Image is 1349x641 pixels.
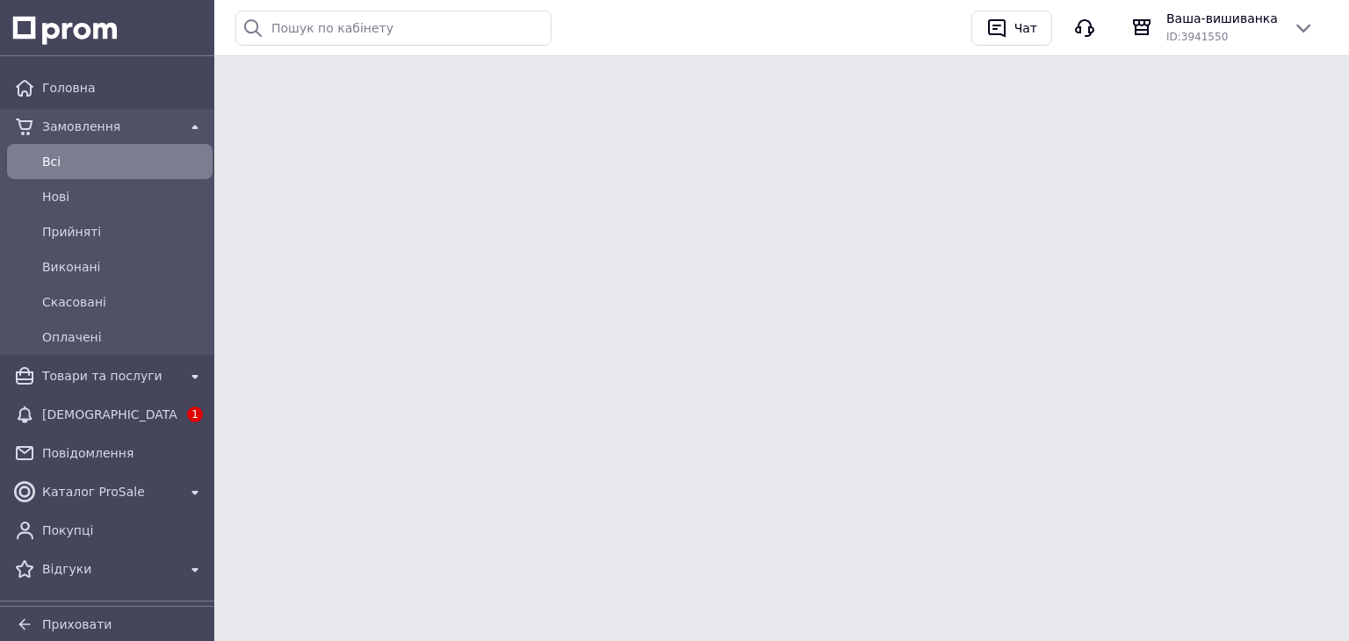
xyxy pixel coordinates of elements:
[42,258,206,276] span: Виконані
[42,79,206,97] span: Головна
[42,483,177,501] span: Каталог ProSale
[42,223,206,241] span: Прийняті
[235,11,552,46] input: Пошук по кабінету
[1011,15,1041,41] div: Чат
[42,367,177,385] span: Товари та послуги
[42,153,206,170] span: Всi
[971,11,1052,46] button: Чат
[42,293,206,311] span: Скасовані
[42,188,206,205] span: Нові
[42,406,177,423] span: [DEMOGRAPHIC_DATA]
[42,617,112,631] span: Приховати
[42,328,206,346] span: Оплачені
[1166,10,1279,27] span: Ваша-вишиванка
[42,522,206,539] span: Покупці
[42,118,177,135] span: Замовлення
[187,407,203,422] span: 1
[42,560,177,578] span: Відгуки
[42,444,206,462] span: Повідомлення
[1166,31,1228,43] span: ID: 3941550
